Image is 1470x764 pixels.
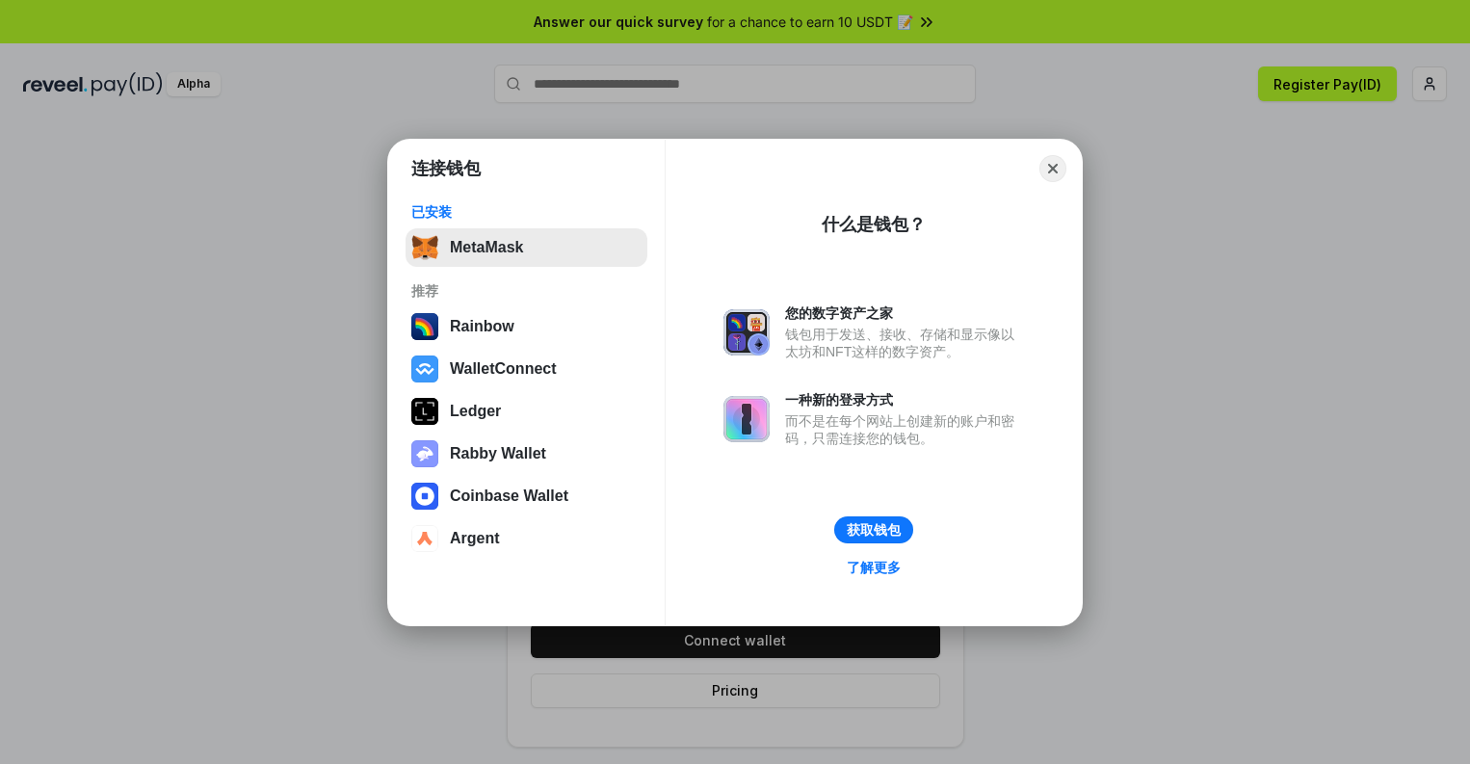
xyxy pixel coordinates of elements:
div: Rabby Wallet [450,445,546,462]
div: WalletConnect [450,360,557,378]
div: Ledger [450,403,501,420]
img: svg+xml,%3Csvg%20width%3D%2228%22%20height%3D%2228%22%20viewBox%3D%220%200%2028%2028%22%20fill%3D... [411,356,438,382]
button: Rabby Wallet [406,435,647,473]
button: 获取钱包 [834,516,913,543]
div: MetaMask [450,239,523,256]
div: 已安装 [411,203,642,221]
img: svg+xml,%3Csvg%20xmlns%3D%22http%3A%2F%2Fwww.w3.org%2F2000%2Fsvg%22%20fill%3D%22none%22%20viewBox... [723,396,770,442]
button: WalletConnect [406,350,647,388]
div: 了解更多 [847,559,901,576]
div: 钱包用于发送、接收、存储和显示像以太坊和NFT这样的数字资产。 [785,326,1024,360]
img: svg+xml,%3Csvg%20xmlns%3D%22http%3A%2F%2Fwww.w3.org%2F2000%2Fsvg%22%20width%3D%2228%22%20height%3... [411,398,438,425]
div: 获取钱包 [847,521,901,539]
div: 什么是钱包？ [822,213,926,236]
img: svg+xml,%3Csvg%20fill%3D%22none%22%20height%3D%2233%22%20viewBox%3D%220%200%2035%2033%22%20width%... [411,234,438,261]
a: 了解更多 [835,555,912,580]
button: MetaMask [406,228,647,267]
div: 而不是在每个网站上创建新的账户和密码，只需连接您的钱包。 [785,412,1024,447]
img: svg+xml,%3Csvg%20width%3D%2228%22%20height%3D%2228%22%20viewBox%3D%220%200%2028%2028%22%20fill%3D... [411,483,438,510]
button: Argent [406,519,647,558]
img: svg+xml,%3Csvg%20xmlns%3D%22http%3A%2F%2Fwww.w3.org%2F2000%2Fsvg%22%20fill%3D%22none%22%20viewBox... [723,309,770,356]
div: 一种新的登录方式 [785,391,1024,408]
button: Rainbow [406,307,647,346]
button: Coinbase Wallet [406,477,647,515]
img: svg+xml,%3Csvg%20width%3D%2228%22%20height%3D%2228%22%20viewBox%3D%220%200%2028%2028%22%20fill%3D... [411,525,438,552]
div: Argent [450,530,500,547]
img: svg+xml,%3Csvg%20width%3D%22120%22%20height%3D%22120%22%20viewBox%3D%220%200%20120%20120%22%20fil... [411,313,438,340]
div: 推荐 [411,282,642,300]
div: Rainbow [450,318,514,335]
button: Close [1039,155,1066,182]
h1: 连接钱包 [411,157,481,180]
img: svg+xml,%3Csvg%20xmlns%3D%22http%3A%2F%2Fwww.w3.org%2F2000%2Fsvg%22%20fill%3D%22none%22%20viewBox... [411,440,438,467]
div: 您的数字资产之家 [785,304,1024,322]
button: Ledger [406,392,647,431]
div: Coinbase Wallet [450,487,568,505]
